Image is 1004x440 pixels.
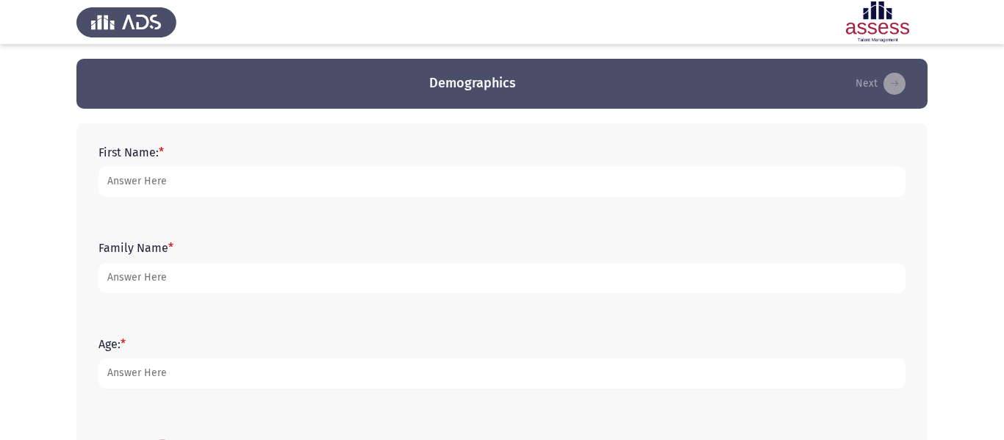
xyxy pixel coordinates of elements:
img: Assessment logo of ASSESS English Language Assessment (3 Module) (Ad - IB) [828,1,928,43]
label: First Name: [98,145,164,159]
input: add answer text [98,263,906,293]
input: add answer text [98,358,906,389]
h3: Demographics [429,74,516,93]
label: Age: [98,337,126,351]
img: Assess Talent Management logo [76,1,176,43]
label: Family Name [98,241,173,255]
button: load next page [851,72,910,95]
input: add answer text [98,167,906,197]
